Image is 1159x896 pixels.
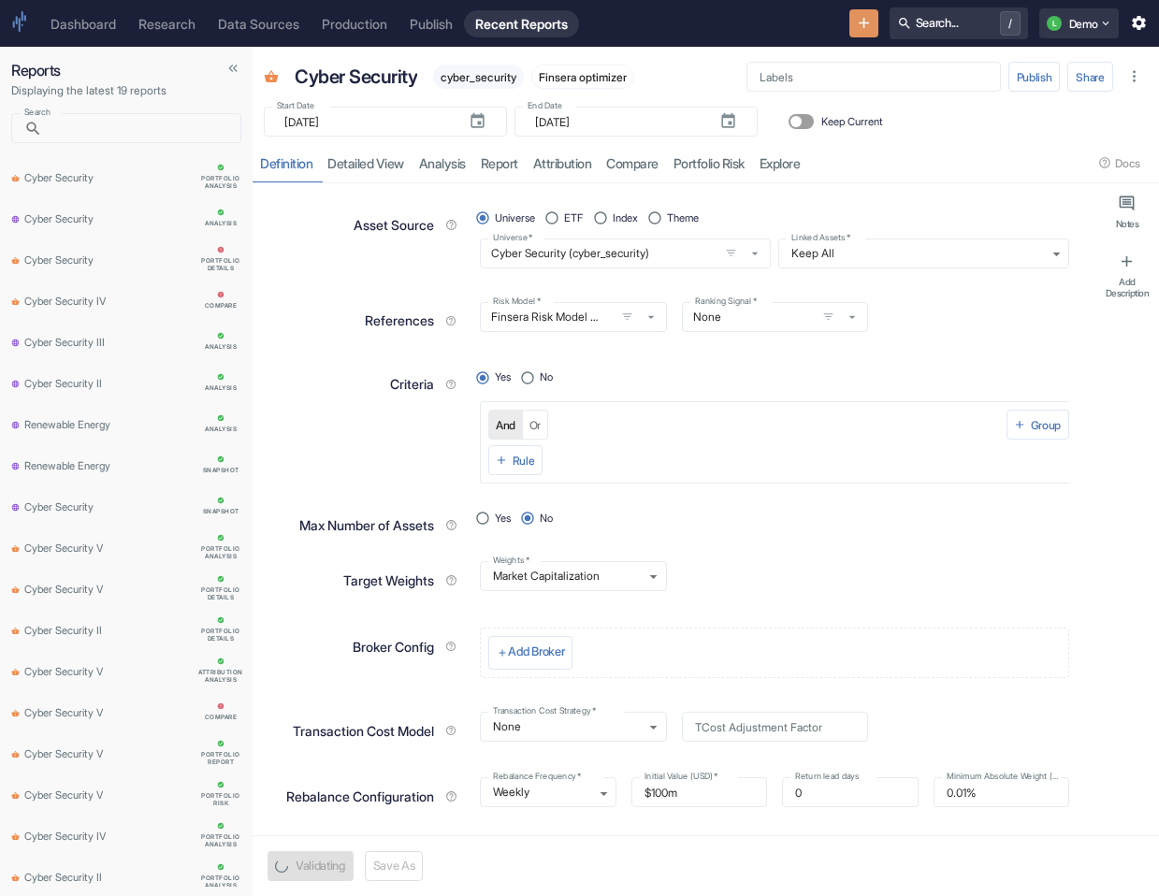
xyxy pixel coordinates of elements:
[720,242,742,264] button: open filters
[480,561,666,591] div: Market Capitalization
[196,586,245,601] div: Portfolio Details
[791,231,851,243] label: Linked Assets
[493,231,533,243] label: Universe
[24,497,94,515] p: Cyber Security
[311,10,398,37] a: Production
[540,369,553,385] span: No
[4,405,249,442] a: Renewable Energy
[196,175,245,190] div: Portfolio Analysis
[821,114,883,130] span: Keep Current
[320,144,412,182] a: detailed view
[11,62,241,79] h6: Reports
[4,199,249,237] a: Cyber Security
[203,508,239,515] div: snapshot
[205,220,237,227] div: analysis
[253,144,1159,182] div: resource tabs
[24,867,102,886] p: Cyber Security II
[24,106,51,118] label: Search
[947,770,1060,782] label: Minimum Absolute Weight (%)
[24,826,106,845] p: Cyber Security IV
[196,669,245,684] div: Attribution Analysis
[488,445,543,475] button: Rule
[4,282,249,319] a: Cyber Security IV
[203,467,239,474] div: snapshot
[616,306,638,327] button: open filters
[695,295,757,307] label: Ranking Signal
[24,620,102,639] p: Cyber Security II
[11,579,21,598] span: Basket
[4,775,249,813] a: Cyber Security V
[196,545,245,560] div: Portfolio Analysis
[24,579,103,598] p: Cyber Security V
[24,414,110,433] p: Renewable Energy
[354,215,434,235] p: Asset Source
[11,867,21,886] span: Basket
[4,652,249,689] a: Cyber Security V
[4,817,249,854] a: Cyber Security IV
[322,16,387,32] div: Production
[752,144,808,182] a: Explore
[205,384,237,392] div: analysis
[24,332,105,351] p: Cyber Security III
[1039,8,1119,38] button: LDemo
[1099,187,1155,238] button: Notes
[11,373,21,392] span: Universe
[526,144,600,182] a: attribution
[480,506,568,531] div: position
[218,16,299,32] div: Data Sources
[613,210,638,226] span: Index
[493,770,582,782] label: Rebalance Frequency
[11,744,21,762] span: Basket
[51,16,116,32] div: Dashboard
[196,792,245,807] div: Portfolio Risk
[528,99,562,111] label: End Date
[286,787,434,806] p: Rebalance Configuration
[24,373,102,392] p: Cyber Security II
[205,343,237,351] div: analysis
[488,410,523,440] button: And
[473,144,526,182] a: report
[480,206,714,231] div: position
[284,107,454,137] input: yyyy-mm-dd
[480,238,771,268] span: Cyber Security (cyber_security)
[24,291,106,310] p: Cyber Security IV
[495,369,511,385] span: Yes
[205,302,238,310] div: compare
[11,497,21,515] span: Universe
[196,833,245,848] div: Portfolio Analysis
[11,332,21,351] span: Universe
[488,636,572,670] button: Add Broker
[4,364,249,401] a: Cyber Security II
[818,306,839,327] button: open filters
[11,702,21,721] span: Basket
[205,714,238,721] div: compare
[11,291,21,310] span: Basket
[493,295,541,307] label: Risk Model
[24,744,103,762] p: Cyber Security V
[196,874,245,889] div: Portfolio Analysis
[11,826,21,845] span: Basket
[343,571,434,590] p: Target Weights
[1008,62,1061,92] button: Publish
[196,257,245,272] div: Portfolio Details
[4,446,249,484] a: Renewable Energy
[4,693,249,730] a: Cyber Security V
[11,620,21,639] span: Basket
[475,16,568,32] div: Recent Reports
[205,426,237,433] div: analysis
[493,554,529,566] label: Weights
[24,209,94,227] p: Cyber Security
[410,16,453,32] div: Publish
[433,70,524,84] span: cyber_security
[365,311,434,330] p: References
[1047,16,1062,31] div: L
[295,63,417,91] p: Cyber Security
[221,56,245,80] button: Collapse Sidebar
[24,167,94,186] p: Cyber Security
[480,777,616,807] div: Weekly
[4,158,249,195] a: Cyber Security
[480,366,568,391] div: position
[4,323,249,360] a: Cyber Security III
[390,374,434,394] p: Criteria
[24,538,103,556] p: Cyber Security V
